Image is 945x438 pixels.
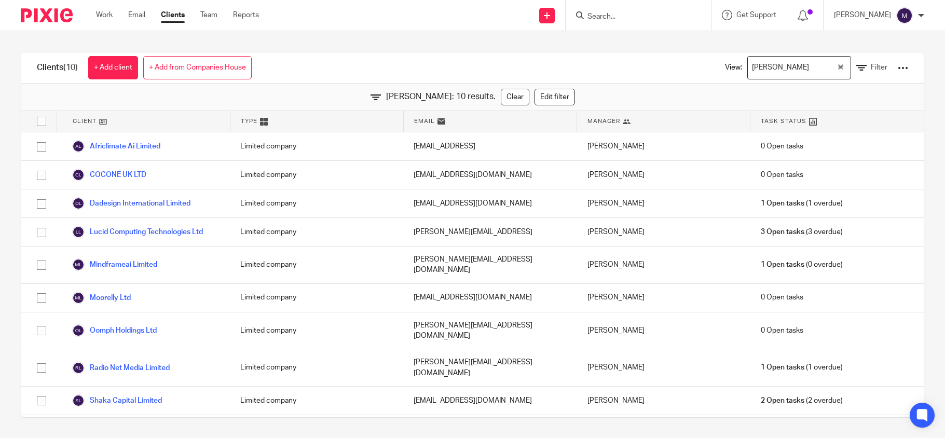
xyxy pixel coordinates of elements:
[761,292,803,303] span: 0 Open tasks
[230,284,403,312] div: Limited company
[63,63,78,72] span: (10)
[501,89,529,105] a: Clear
[72,169,85,181] img: svg%3E
[143,56,252,79] a: + Add from Companies House
[761,395,804,406] span: 2 Open tasks
[72,394,85,407] img: svg%3E
[834,10,891,20] p: [PERSON_NAME]
[72,226,85,238] img: svg%3E
[72,362,170,374] a: Radio Net Media Limited
[577,387,750,415] div: [PERSON_NAME]
[386,91,496,103] span: [PERSON_NAME]: 10 results.
[72,169,146,181] a: COCONE UK LTD
[96,10,113,20] a: Work
[761,198,804,209] span: 1 Open tasks
[72,226,203,238] a: Lucid Computing Technologies Ltd
[233,10,259,20] a: Reports
[230,247,403,283] div: Limited company
[230,387,403,415] div: Limited company
[32,112,51,131] input: Select all
[230,161,403,189] div: Limited company
[241,117,257,126] span: Type
[72,292,85,304] img: svg%3E
[709,52,908,83] div: View:
[414,117,435,126] span: Email
[200,10,217,20] a: Team
[403,247,577,283] div: [PERSON_NAME][EMAIL_ADDRESS][DOMAIN_NAME]
[230,312,403,349] div: Limited company
[761,170,803,180] span: 0 Open tasks
[230,189,403,217] div: Limited company
[37,62,78,73] h1: Clients
[161,10,185,20] a: Clients
[21,8,73,22] img: Pixie
[761,198,843,209] span: (1 overdue)
[577,161,750,189] div: [PERSON_NAME]
[230,132,403,160] div: Limited company
[230,349,403,386] div: Limited company
[403,349,577,386] div: [PERSON_NAME][EMAIL_ADDRESS][DOMAIN_NAME]
[72,362,85,374] img: svg%3E
[72,258,85,271] img: svg%3E
[72,394,162,407] a: Shaka Capital Limited
[761,141,803,152] span: 0 Open tasks
[73,117,97,126] span: Client
[761,227,804,237] span: 3 Open tasks
[896,7,913,24] img: svg%3E
[761,117,806,126] span: Task Status
[587,117,620,126] span: Manager
[72,258,157,271] a: Mindframeai Limited
[761,362,804,373] span: 1 Open tasks
[577,247,750,283] div: [PERSON_NAME]
[72,140,85,153] img: svg%3E
[750,59,812,77] span: [PERSON_NAME]
[72,324,157,337] a: Oomph Holdings Ltd
[403,387,577,415] div: [EMAIL_ADDRESS][DOMAIN_NAME]
[535,89,575,105] a: Edit filter
[72,292,131,304] a: Moorelly Ltd
[577,218,750,246] div: [PERSON_NAME]
[577,284,750,312] div: [PERSON_NAME]
[88,56,138,79] a: + Add client
[577,132,750,160] div: [PERSON_NAME]
[871,64,887,71] span: Filter
[747,56,851,79] div: Search for option
[761,325,803,336] span: 0 Open tasks
[72,324,85,337] img: svg%3E
[761,395,843,406] span: (2 overdue)
[761,259,843,270] span: (0 overdue)
[838,64,843,72] button: Clear Selected
[403,218,577,246] div: [PERSON_NAME][EMAIL_ADDRESS]
[403,132,577,160] div: [EMAIL_ADDRESS]
[72,197,85,210] img: svg%3E
[813,59,836,77] input: Search for option
[577,189,750,217] div: [PERSON_NAME]
[128,10,145,20] a: Email
[761,362,843,373] span: (1 overdue)
[577,312,750,349] div: [PERSON_NAME]
[72,197,190,210] a: Dadesign International Limited
[761,227,843,237] span: (3 overdue)
[577,349,750,386] div: [PERSON_NAME]
[761,259,804,270] span: 1 Open tasks
[736,11,776,19] span: Get Support
[403,284,577,312] div: [EMAIL_ADDRESS][DOMAIN_NAME]
[403,312,577,349] div: [PERSON_NAME][EMAIL_ADDRESS][DOMAIN_NAME]
[72,140,160,153] a: Africlimate Ai Limited
[586,12,680,22] input: Search
[230,218,403,246] div: Limited company
[403,189,577,217] div: [EMAIL_ADDRESS][DOMAIN_NAME]
[403,161,577,189] div: [EMAIL_ADDRESS][DOMAIN_NAME]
